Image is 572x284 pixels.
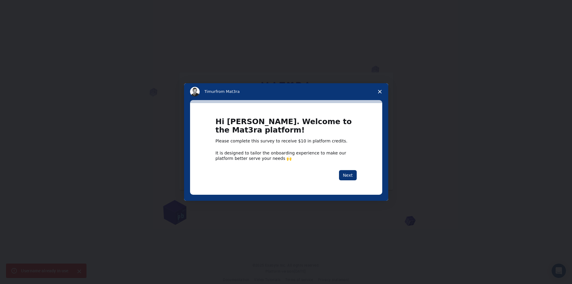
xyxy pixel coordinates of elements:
[339,170,357,180] button: Next
[216,118,357,138] h1: Hi [PERSON_NAME]. Welcome to the Mat3ra platform!
[216,89,240,94] span: from Mat3ra
[204,89,216,94] span: Timur
[216,150,357,161] div: It is designed to tailor the onboarding experience to make our platform better serve your needs 🙌
[216,138,357,144] div: Please complete this survey to receive $10 in platform credits.
[190,87,200,96] img: Profile image for Timur
[371,83,388,100] span: Close survey
[12,4,34,10] span: Support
